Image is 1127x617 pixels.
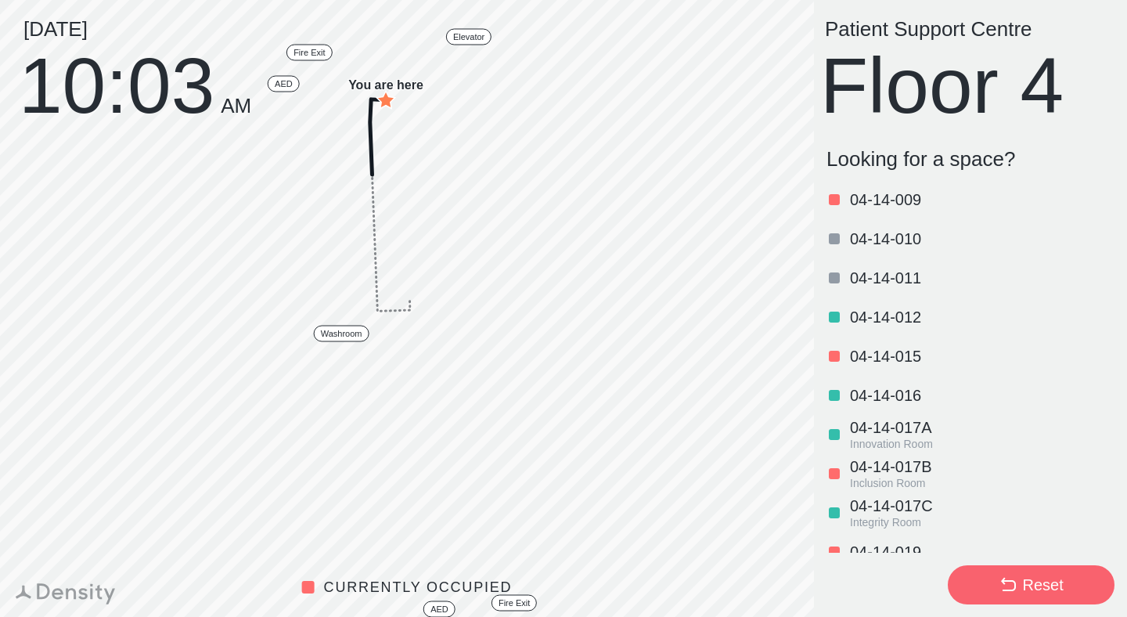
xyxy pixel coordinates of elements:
p: Integrity Room [850,515,1111,529]
p: 04 - 14 - 017C [850,496,1111,515]
button: Reset [948,565,1114,604]
div: Reset [1022,574,1063,596]
p: 04 - 14 - 012 [850,308,1111,327]
p: 04 - 14 - 017A [850,418,1111,437]
p: 04 - 14 - 011 [850,269,1111,287]
p: 04 - 14 - 010 [850,229,1111,248]
p: 04 - 14 - 017B [850,457,1111,476]
p: 04 - 14 - 009 [850,190,1111,209]
p: 04 - 14 - 019 [850,543,1111,561]
p: 04 - 14 - 016 [850,386,1111,405]
p: Looking for a space? [826,147,1114,171]
p: 04 - 14 - 015 [850,347,1111,366]
p: Innovation Room [850,437,1111,451]
p: Inclusion Room [850,476,1111,490]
